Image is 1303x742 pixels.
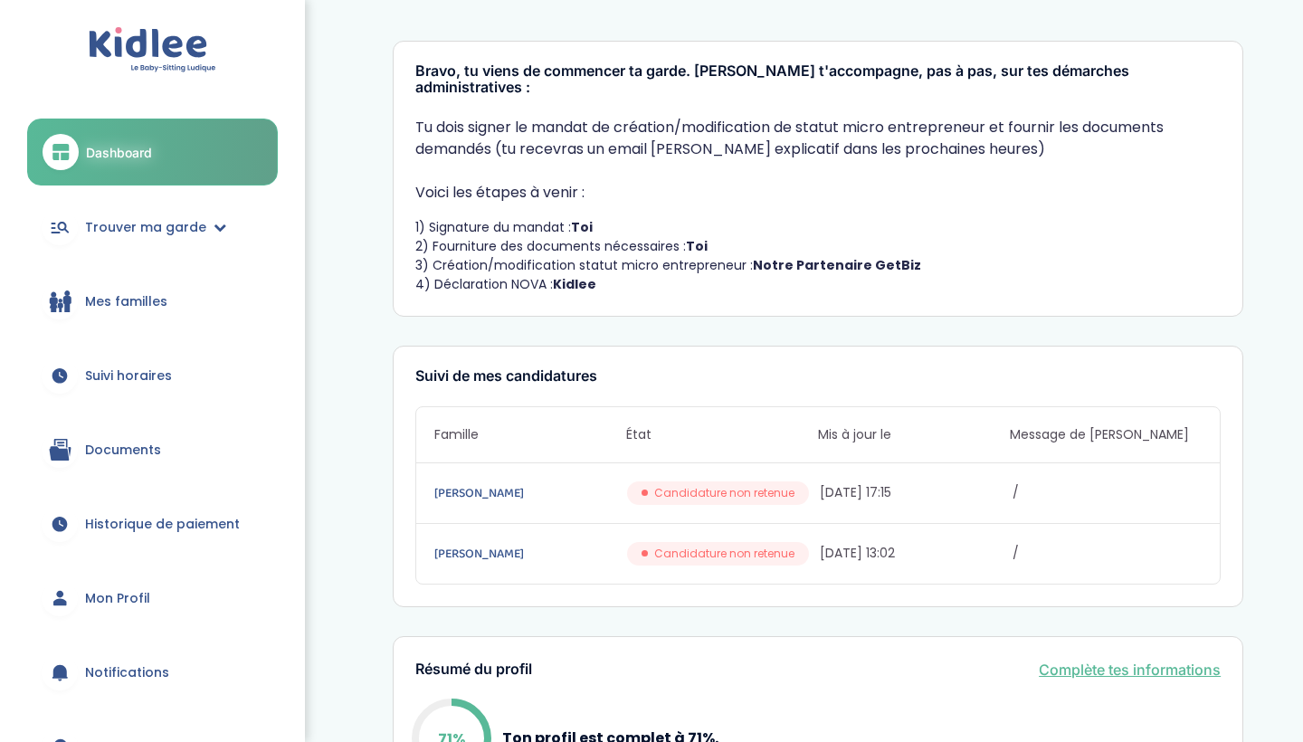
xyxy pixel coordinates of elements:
[415,63,1221,95] h3: Bravo, tu viens de commencer ta garde. [PERSON_NAME] t'accompagne, pas à pas, sur tes démarches a...
[415,256,1221,275] li: 3) Création/modification statut micro entrepreneur :
[654,485,794,501] span: Candidature non retenue
[415,218,1221,237] li: 1) Signature du mandat :
[27,343,278,408] a: Suivi horaires
[434,483,623,503] a: [PERSON_NAME]
[85,515,240,534] span: Historique de paiement
[27,195,278,260] a: Trouver ma garde
[820,483,1009,502] span: [DATE] 17:15
[1039,659,1221,680] a: Complète tes informations
[85,218,206,237] span: Trouver ma garde
[415,275,1221,294] li: 4) Déclaration NOVA :
[27,640,278,705] a: Notifications
[85,292,167,311] span: Mes familles
[86,143,152,162] span: Dashboard
[1010,425,1202,444] span: Message de [PERSON_NAME]
[89,27,216,73] img: logo.svg
[753,256,921,274] strong: Notre Partenaire GetBiz
[85,663,169,682] span: Notifications
[434,425,626,444] span: Famille
[571,218,593,236] strong: Toi
[27,491,278,556] a: Historique de paiement
[686,237,708,255] strong: Toi
[1013,544,1202,563] span: /
[626,425,818,444] span: État
[415,368,1221,385] h3: Suivi de mes candidatures
[85,441,161,460] span: Documents
[415,237,1221,256] li: 2) Fourniture des documents nécessaires :
[415,661,532,678] h3: Résumé du profil
[27,269,278,334] a: Mes familles
[434,544,623,564] a: [PERSON_NAME]
[85,366,172,385] span: Suivi horaires
[818,425,1010,444] span: Mis à jour le
[27,566,278,631] a: Mon Profil
[553,275,596,293] strong: Kidlee
[820,544,1009,563] span: [DATE] 13:02
[415,117,1221,160] p: Tu dois signer le mandat de création/modification de statut micro entrepreneur et fournir les doc...
[654,546,794,562] span: Candidature non retenue
[27,119,278,185] a: Dashboard
[415,182,1221,204] p: Voici les étapes à venir :
[27,417,278,482] a: Documents
[1013,483,1202,502] span: /
[85,589,150,608] span: Mon Profil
